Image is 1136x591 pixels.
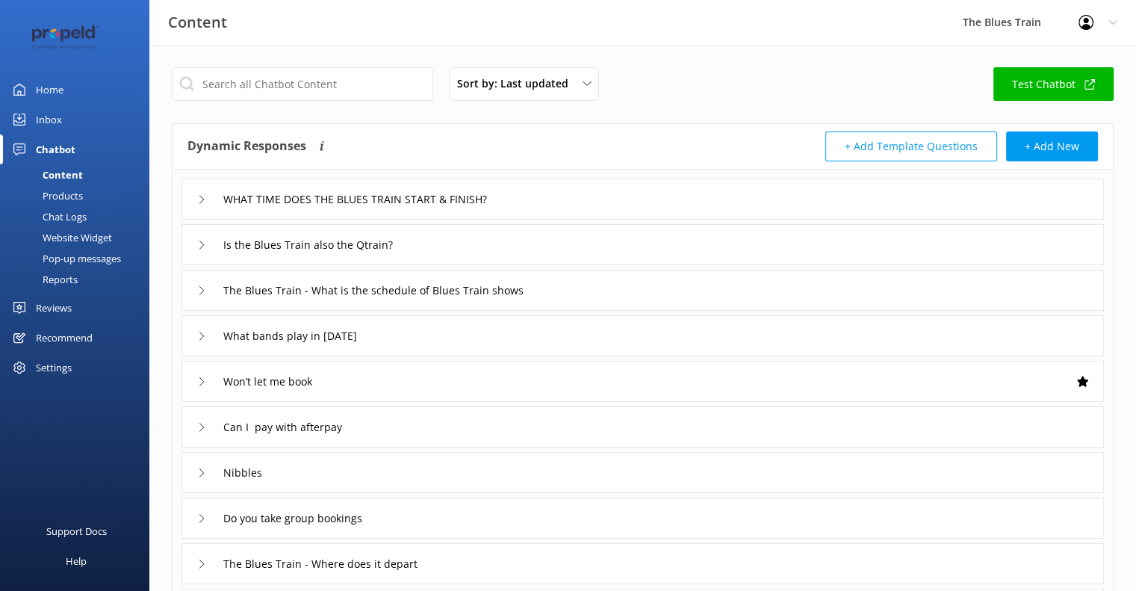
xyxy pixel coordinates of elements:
div: Reviews [36,293,72,323]
a: Content [9,164,149,185]
button: + Add New [1006,131,1098,161]
div: Chatbot [36,134,75,164]
div: Settings [36,353,72,383]
div: Support Docs [46,516,107,546]
a: Website Widget [9,227,149,248]
img: 12-1677471078.png [22,25,108,50]
a: Products [9,185,149,206]
a: Pop-up messages [9,248,149,269]
a: Test Chatbot [993,67,1114,101]
div: Pop-up messages [9,248,121,269]
a: Chat Logs [9,206,149,227]
div: Content [9,164,83,185]
a: Reports [9,269,149,290]
div: Recommend [36,323,93,353]
span: Sort by: Last updated [457,75,577,92]
div: Help [66,546,87,576]
div: Website Widget [9,227,112,248]
h3: Content [168,10,227,34]
button: + Add Template Questions [825,131,997,161]
div: Home [36,75,63,105]
input: Search all Chatbot Content [172,67,433,101]
div: Reports [9,269,78,290]
div: Chat Logs [9,206,87,227]
div: Products [9,185,83,206]
h4: Dynamic Responses [187,131,306,161]
div: Inbox [36,105,62,134]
